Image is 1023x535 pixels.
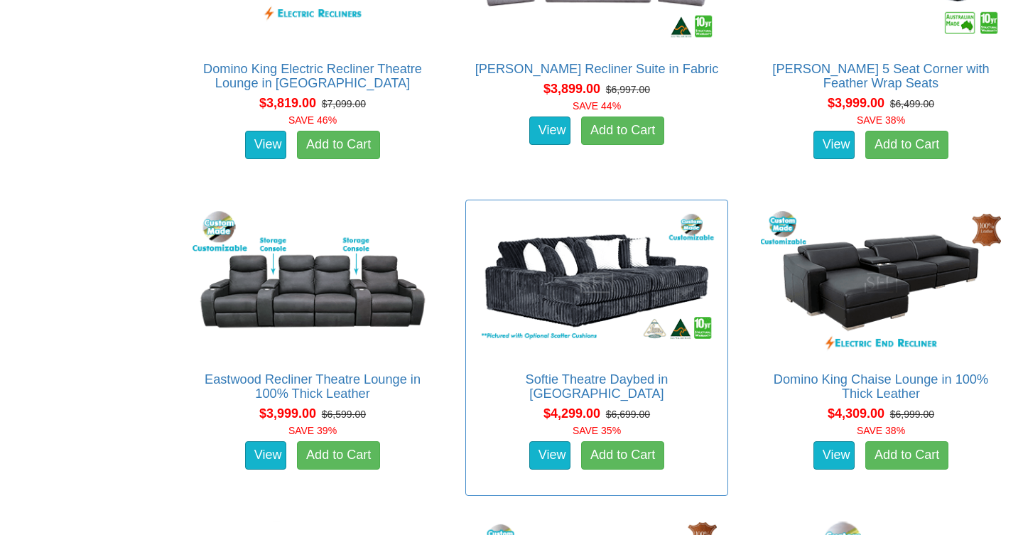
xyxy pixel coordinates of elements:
[890,98,934,109] del: $6,499.00
[581,441,664,470] a: Add to Cart
[288,114,337,126] font: SAVE 46%
[606,84,650,95] del: $6,997.00
[473,207,720,359] img: Softie Theatre Daybed in Fabric
[813,131,855,159] a: View
[529,441,570,470] a: View
[259,96,316,110] span: $3,819.00
[828,406,884,421] span: $4,309.00
[526,372,669,401] a: Softie Theatre Daybed in [GEOGRAPHIC_DATA]
[245,131,286,159] a: View
[529,117,570,145] a: View
[757,207,1005,359] img: Domino King Chaise Lounge in 100% Thick Leather
[865,441,948,470] a: Add to Cart
[828,96,884,110] span: $3,999.00
[573,100,621,112] font: SAVE 44%
[322,409,366,420] del: $6,599.00
[857,425,905,436] font: SAVE 38%
[543,82,600,96] span: $3,899.00
[297,131,380,159] a: Add to Cart
[297,441,380,470] a: Add to Cart
[606,409,650,420] del: $6,699.00
[288,425,337,436] font: SAVE 39%
[205,372,421,401] a: Eastwood Recliner Theatre Lounge in 100% Thick Leather
[772,62,989,90] a: [PERSON_NAME] 5 Seat Corner with Feather Wrap Seats
[857,114,905,126] font: SAVE 38%
[543,406,600,421] span: $4,299.00
[890,409,934,420] del: $6,999.00
[581,117,664,145] a: Add to Cart
[475,62,719,76] a: [PERSON_NAME] Recliner Suite in Fabric
[322,98,366,109] del: $7,099.00
[813,441,855,470] a: View
[203,62,422,90] a: Domino King Electric Recliner Theatre Lounge in [GEOGRAPHIC_DATA]
[245,441,286,470] a: View
[259,406,316,421] span: $3,999.00
[189,207,436,359] img: Eastwood Recliner Theatre Lounge in 100% Thick Leather
[573,425,621,436] font: SAVE 35%
[774,372,988,401] a: Domino King Chaise Lounge in 100% Thick Leather
[865,131,948,159] a: Add to Cart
